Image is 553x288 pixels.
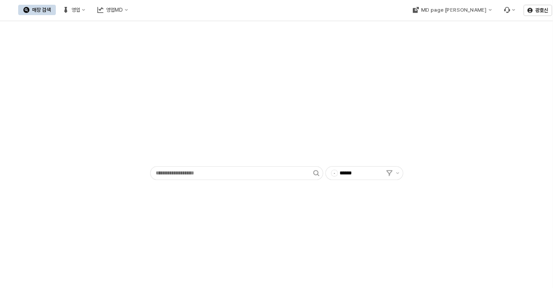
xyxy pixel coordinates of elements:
button: 광호신 [524,5,552,16]
span: - [331,170,338,176]
button: 영업 [58,5,90,15]
div: 영업MD [106,7,123,13]
button: 제안 사항 표시 [392,167,403,180]
div: MD page 이동 [407,5,497,15]
button: 매장 검색 [18,5,56,15]
div: MD page [PERSON_NAME] [421,7,486,13]
button: 영업MD [92,5,133,15]
div: 메뉴 항목 6 [498,5,520,15]
button: MD page [PERSON_NAME] [407,5,497,15]
div: 매장 검색 [32,7,51,13]
p: 광호신 [535,7,548,14]
div: 영업 [71,7,80,13]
